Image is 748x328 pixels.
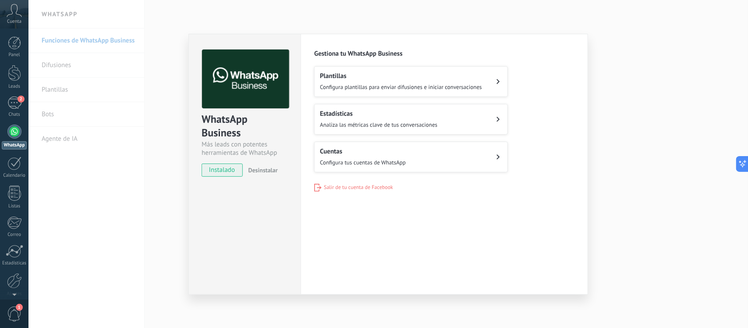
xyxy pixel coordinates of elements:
[248,166,278,174] span: Desinstalar
[324,184,393,191] span: Salir de tu cuenta de Facebook
[18,96,25,103] span: 2
[320,72,482,80] h2: Plantillas
[202,50,289,109] img: logo_main.png
[2,260,27,266] div: Estadísticas
[320,83,482,91] span: Configura plantillas para enviar difusiones e iniciar conversaciones
[245,164,278,177] button: Desinstalar
[2,52,27,58] div: Panel
[202,112,288,140] div: WhatsApp Business
[2,203,27,209] div: Listas
[314,50,574,58] h2: Gestiona tu WhatsApp Business
[314,104,508,135] button: EstadísticasAnaliza las métricas clave de tus conversaciones
[320,147,406,156] h2: Cuentas
[16,304,23,311] span: 1
[320,110,437,118] h2: Estadísticas
[202,164,242,177] span: instalado
[314,184,393,192] button: Salir de tu cuenta de Facebook
[2,173,27,178] div: Calendario
[2,232,27,238] div: Correo
[2,112,27,118] div: Chats
[202,140,288,157] div: Más leads con potentes herramientas de WhatsApp
[320,121,437,128] span: Analiza las métricas clave de tus conversaciones
[314,66,508,97] button: PlantillasConfigura plantillas para enviar difusiones e iniciar conversaciones
[320,159,406,166] span: Configura tus cuentas de WhatsApp
[2,141,27,150] div: WhatsApp
[314,142,508,172] button: CuentasConfigura tus cuentas de WhatsApp
[2,84,27,89] div: Leads
[7,19,21,25] span: Cuenta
